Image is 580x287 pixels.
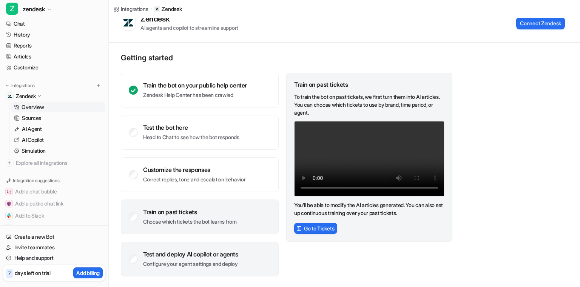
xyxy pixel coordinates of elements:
[11,83,35,89] p: Integrations
[143,91,247,99] p: Zendesk Help Center has been crawled
[143,124,239,131] div: Test the bot here
[3,232,105,242] a: Create a new Bot
[11,113,105,123] a: Sources
[143,81,247,89] div: Train the bot on your public help center
[3,253,105,263] a: Help and support
[7,201,11,206] img: Add a public chat link
[294,93,444,117] p: To train the bot on past tickets, we first turn them into AI articles. You can choose which ticke...
[123,18,134,28] img: Zendesk logo
[143,134,239,141] p: Head to Chat to see how the bot responds
[16,157,102,169] span: Explore all integrations
[143,260,238,268] p: Configure your agent settings and deploy
[162,5,182,13] p: Zendesk
[11,135,105,145] a: AI Copilot
[6,159,14,167] img: explore all integrations
[5,83,10,88] img: expand menu
[151,6,152,12] span: /
[3,82,37,89] button: Integrations
[143,176,245,183] p: Correct replies, tone and escalation behavior
[294,223,337,234] button: Go to Tickets
[7,213,11,218] img: Add to Slack
[3,51,105,62] a: Articles
[143,218,237,226] p: Choose which tickets the bot learns from
[140,14,173,23] div: Zendesk
[516,17,565,29] button: Connect Zendesk
[7,189,11,194] img: Add a chat bubble
[22,125,42,133] p: AI Agent
[143,250,238,258] div: Test and deploy AI copilot or agents
[3,222,105,234] button: Add to ZendeskAdd to Zendesk
[3,62,105,73] a: Customize
[22,103,44,111] p: Overview
[113,5,148,13] a: Integrations
[76,269,100,277] p: Add billing
[3,40,105,51] a: Reports
[294,201,444,217] p: You’ll be able to modify the AI articles generated. You can also set up continuous training over ...
[143,208,237,216] div: Train on past tickets
[22,136,44,144] p: AI Copilot
[294,121,444,196] video: Your browser does not support the video tag.
[11,124,105,134] a: AI Agent
[22,147,46,155] p: Simulation
[143,166,245,173] div: Customize the responses
[3,198,105,210] button: Add a public chat linkAdd a public chat link
[140,24,238,32] div: AI agents and copilot to streamline support
[13,177,59,184] p: Integration suggestions
[11,146,105,156] a: Simulation
[3,210,105,222] button: Add to SlackAdd to Slack
[15,269,51,277] p: days left on trial
[3,29,105,40] a: History
[11,102,105,112] a: Overview
[8,270,11,277] p: 7
[121,53,453,62] p: Getting started
[296,226,302,231] img: FrameIcon
[16,92,36,100] p: Zendesk
[3,242,105,253] a: Invite teammates
[3,18,105,29] a: Chat
[6,3,18,15] span: Z
[22,114,41,122] p: Sources
[96,83,101,88] img: menu_add.svg
[294,81,444,88] div: Train on past tickets
[8,94,12,98] img: Zendesk
[73,267,103,278] button: Add billing
[121,5,148,13] div: Integrations
[3,158,105,168] a: Explore all integrations
[154,5,182,13] a: Zendesk
[3,186,105,198] button: Add a chat bubbleAdd a chat bubble
[23,4,45,14] span: zendesk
